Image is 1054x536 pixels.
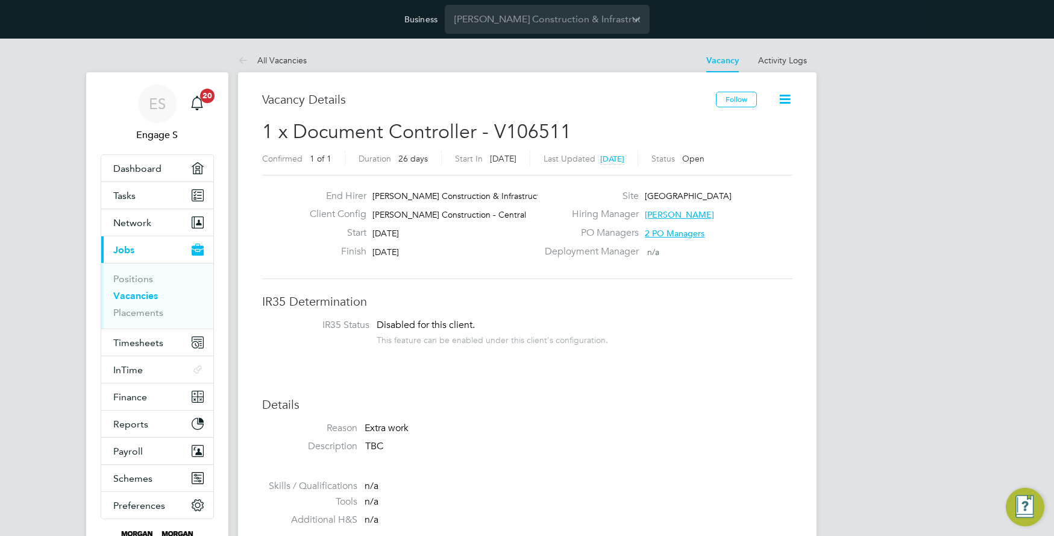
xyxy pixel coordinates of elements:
span: [DATE] [490,153,516,164]
a: Tasks [101,182,213,209]
button: Engage Resource Center [1006,488,1044,526]
span: n/a [365,496,378,508]
span: 26 days [398,153,428,164]
h3: IR35 Determination [262,294,792,309]
span: InTime [113,364,143,376]
a: Vacancies [113,290,158,301]
label: Skills / Qualifications [262,480,357,493]
a: 20 [185,84,209,123]
button: Network [101,209,213,236]
label: Additional H&S [262,514,357,526]
label: PO Managers [538,227,639,239]
span: Disabled for this client. [377,319,475,331]
label: Business [404,14,438,25]
label: Client Config [300,208,366,221]
span: [DATE] [600,154,624,164]
span: [PERSON_NAME] [645,209,714,220]
span: 1 of 1 [310,153,331,164]
span: [PERSON_NAME] Construction & Infrastruct… [372,191,548,201]
label: Confirmed [262,153,303,164]
span: Finance [113,391,147,403]
p: TBC [365,440,792,453]
span: ES [149,96,166,112]
a: ESEngage S [101,84,214,142]
span: 20 [200,89,215,103]
label: Duration [359,153,391,164]
span: n/a [647,247,659,257]
span: Extra work [365,422,409,434]
span: n/a [365,514,378,526]
a: All Vacancies [238,55,307,66]
label: Site [538,190,639,203]
a: Positions [113,273,153,285]
button: Finance [101,383,213,410]
span: Timesheets [113,337,163,348]
span: Reports [113,418,148,430]
button: Follow [716,92,757,107]
span: Payroll [113,446,143,457]
label: Description [262,440,357,453]
span: Open [682,153,704,164]
a: Vacancy [706,55,739,66]
label: Start [300,227,366,239]
span: Tasks [113,190,136,201]
button: Payroll [101,438,213,464]
span: Schemes [113,473,152,484]
span: [PERSON_NAME] Construction - Central [372,209,526,220]
label: Tools [262,496,357,508]
span: Network [113,217,151,229]
div: This feature can be enabled under this client's configuration. [377,332,608,345]
span: 1 x Document Controller - V106511 [262,120,571,143]
a: Dashboard [101,155,213,181]
button: Reports [101,411,213,437]
label: Status [651,153,675,164]
label: Reason [262,422,357,435]
span: 2 PO Managers [645,228,704,239]
span: Jobs [113,244,134,256]
label: Start In [455,153,483,164]
button: Timesheets [101,329,213,356]
button: InTime [101,356,213,383]
label: Deployment Manager [538,245,639,258]
span: n/a [365,480,378,492]
h3: Vacancy Details [262,92,716,107]
a: Activity Logs [758,55,807,66]
label: End Hirer [300,190,366,203]
span: [DATE] [372,247,399,257]
button: Preferences [101,492,213,519]
button: Jobs [101,236,213,263]
label: Hiring Manager [538,208,639,221]
label: Finish [300,245,366,258]
span: [DATE] [372,228,399,239]
a: Placements [113,307,163,318]
span: Preferences [113,500,165,511]
span: Dashboard [113,163,162,174]
span: [GEOGRAPHIC_DATA] [645,191,732,201]
h3: Details [262,397,792,412]
div: Jobs [101,263,213,329]
label: IR35 Status [274,319,369,332]
label: Last Updated [544,153,595,164]
button: Schemes [101,465,213,491]
span: Engage S [101,128,214,142]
